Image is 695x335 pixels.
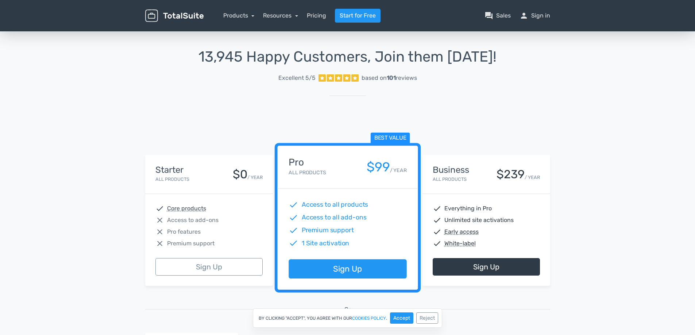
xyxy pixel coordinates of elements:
span: Or [344,305,351,314]
span: check [289,226,298,235]
span: Everything in Pro [444,204,492,213]
a: Excellent 5/5 based on101reviews [145,71,550,85]
small: All Products [433,176,467,182]
small: / YEAR [247,174,263,181]
div: $239 [497,168,525,181]
span: person [520,11,528,20]
abbr: White-label [444,239,476,248]
a: question_answerSales [484,11,511,20]
a: Pricing [307,11,326,20]
span: close [155,239,164,248]
abbr: Early access [444,227,479,236]
span: check [433,204,441,213]
small: / YEAR [525,174,540,181]
a: Start for Free [335,9,381,23]
span: check [433,227,441,236]
a: Products [223,12,255,19]
a: cookies policy [352,316,386,320]
a: personSign in [520,11,550,20]
span: Premium support [301,226,354,235]
span: Excellent 5/5 [278,74,316,82]
span: question_answer [484,11,493,20]
span: check [289,200,298,210]
h4: Business [433,165,469,175]
span: close [155,227,164,236]
div: $0 [233,168,247,181]
strong: 101 [387,74,396,81]
abbr: Core products [167,204,206,213]
div: based on reviews [362,74,417,82]
span: Access to add-ons [167,216,219,225]
small: All Products [155,176,189,182]
h4: Pro [289,157,326,168]
div: By clicking "Accept", you agree with our . [253,308,442,328]
span: Unlimited site activations [444,216,514,225]
span: check [433,216,441,225]
span: 1 Site activation [301,238,349,248]
span: close [155,216,164,225]
small: / YEAR [390,167,406,174]
span: Access to all add-ons [301,213,366,222]
img: TotalSuite for WordPress [145,9,204,22]
span: Premium support [167,239,215,248]
a: Sign Up [155,258,263,276]
button: Reject [416,312,438,324]
span: Best value [370,133,410,144]
h4: Starter [155,165,189,175]
span: Access to all products [301,200,368,210]
h1: 13,945 Happy Customers, Join them [DATE]! [145,49,550,65]
a: Sign Up [433,258,540,276]
span: Pro features [167,227,201,236]
div: $99 [366,160,390,174]
small: All Products [289,170,326,176]
span: check [289,213,298,222]
span: check [155,204,164,213]
span: check [289,238,298,248]
button: Accept [390,312,413,324]
a: Sign Up [289,260,406,279]
a: Resources [263,12,298,19]
span: check [433,239,441,248]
